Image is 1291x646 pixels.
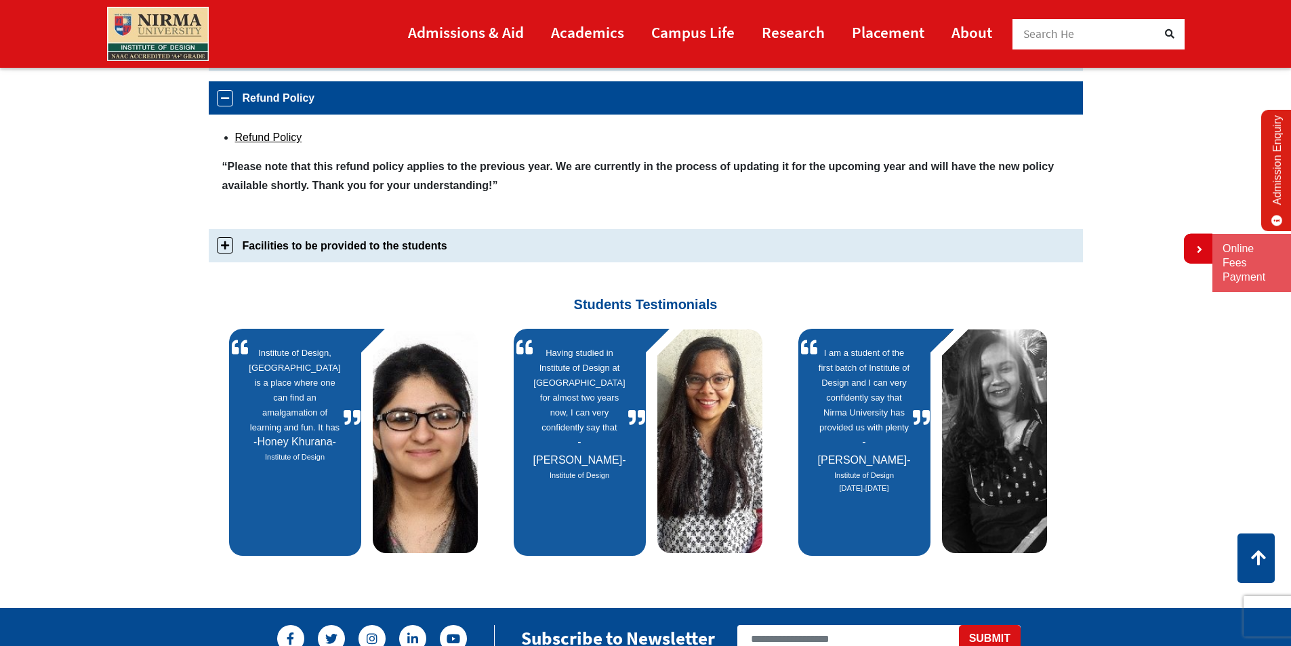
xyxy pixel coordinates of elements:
[209,81,1083,115] a: Refund Policy
[107,7,209,61] img: main_logo
[532,469,628,482] cite: Source Title
[942,329,1047,553] img: blog_img
[1023,26,1075,41] span: Search He
[551,17,624,47] a: Academics
[247,451,343,464] cite: Source Title
[235,132,302,143] a: Refund Policy
[651,17,735,47] a: Campus Life
[1223,242,1281,284] a: Online Fees Payment
[657,329,762,553] img: blog_img
[951,17,992,47] a: About
[817,346,912,432] a: I am a student of the first batch of Institute of Design and I can very confidently say that Nirm...
[532,346,628,432] a: Having studied in Institute of Design at [GEOGRAPHIC_DATA] for almost two years now, I can very c...
[852,17,924,47] a: Placement
[533,436,626,466] span: [PERSON_NAME]
[408,17,524,47] a: Admissions & Aid
[247,346,343,432] a: Institute of Design, [GEOGRAPHIC_DATA] is a place where one can find an amalgamation of learning ...
[373,329,478,553] img: blog_img
[817,469,912,494] cite: Source Title
[209,229,1083,262] a: Facilities to be provided to the students
[222,161,1054,190] strong: “Please note that this refund policy applies to the previous year. We are currently in the proces...
[762,17,825,47] a: Research
[818,436,911,466] span: [PERSON_NAME]
[253,436,336,447] span: Honey Khurana
[219,272,1073,312] h3: Students Testimonials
